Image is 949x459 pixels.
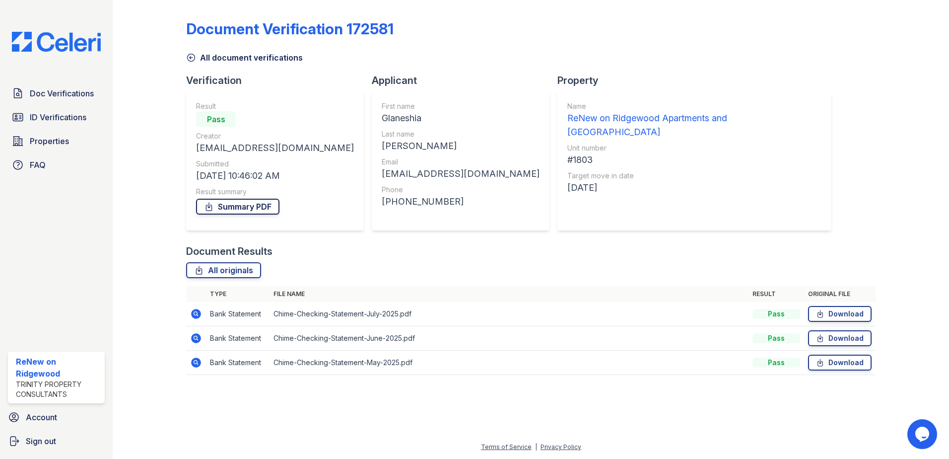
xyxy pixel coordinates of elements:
div: [EMAIL_ADDRESS][DOMAIN_NAME] [196,141,354,155]
td: Chime-Checking-Statement-July-2025.pdf [270,302,748,326]
a: Summary PDF [196,199,279,215]
div: [DATE] 10:46:02 AM [196,169,354,183]
div: | [535,443,537,451]
span: ID Verifications [30,111,86,123]
a: All originals [186,262,261,278]
div: Result [196,101,354,111]
div: Verification [186,74,372,87]
span: Doc Verifications [30,87,94,99]
a: Doc Verifications [8,83,105,103]
a: Sign out [4,431,109,451]
td: Bank Statement [206,351,270,375]
div: ReNew on Ridgewood Apartments and [GEOGRAPHIC_DATA] [567,111,821,139]
a: Download [808,330,872,346]
div: ReNew on Ridgewood [16,356,101,380]
div: Target move in date [567,171,821,181]
div: Submitted [196,159,354,169]
div: Pass [752,333,800,343]
th: Type [206,286,270,302]
a: Properties [8,131,105,151]
div: Pass [196,111,236,127]
th: File name [270,286,748,302]
img: CE_Logo_Blue-a8612792a0a2168367f1c8372b55b34899dd931a85d93a1a3d3e32e68fde9ad4.png [4,32,109,52]
div: Pass [752,309,800,319]
a: All document verifications [186,52,303,64]
td: Chime-Checking-Statement-May-2025.pdf [270,351,748,375]
span: Account [26,411,57,423]
div: Glaneshia [382,111,540,125]
div: #1803 [567,153,821,167]
td: Chime-Checking-Statement-June-2025.pdf [270,326,748,351]
div: Name [567,101,821,111]
div: [PERSON_NAME] [382,139,540,153]
th: Result [748,286,804,302]
td: Bank Statement [206,326,270,351]
iframe: chat widget [907,419,939,449]
a: FAQ [8,155,105,175]
div: Trinity Property Consultants [16,380,101,399]
div: Document Results [186,244,272,258]
div: [EMAIL_ADDRESS][DOMAIN_NAME] [382,167,540,181]
a: Privacy Policy [541,443,581,451]
span: FAQ [30,159,46,171]
span: Properties [30,135,69,147]
a: Name ReNew on Ridgewood Apartments and [GEOGRAPHIC_DATA] [567,101,821,139]
a: ID Verifications [8,107,105,127]
div: Unit number [567,143,821,153]
div: Property [557,74,839,87]
span: Sign out [26,435,56,447]
div: Creator [196,131,354,141]
div: Pass [752,358,800,368]
div: Document Verification 172581 [186,20,394,38]
div: Email [382,157,540,167]
div: Phone [382,185,540,195]
a: Terms of Service [481,443,532,451]
th: Original file [804,286,876,302]
div: Applicant [372,74,557,87]
div: Last name [382,129,540,139]
div: Result summary [196,187,354,197]
a: Account [4,407,109,427]
div: [PHONE_NUMBER] [382,195,540,209]
td: Bank Statement [206,302,270,326]
a: Download [808,306,872,322]
div: First name [382,101,540,111]
div: [DATE] [567,181,821,195]
a: Download [808,355,872,371]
